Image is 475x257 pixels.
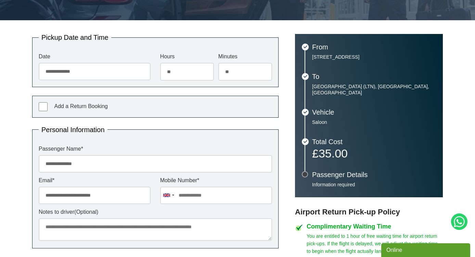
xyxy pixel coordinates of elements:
[295,208,443,217] h3: Airport Return Pick-up Policy
[312,171,436,178] h3: Passenger Details
[319,147,348,160] span: 35.00
[307,223,443,230] h4: Complimentary Waiting Time
[161,187,176,204] div: United Kingdom: +44
[312,73,436,80] h3: To
[312,138,436,145] h3: Total Cost
[312,54,436,60] p: [STREET_ADDRESS]
[39,209,272,215] label: Notes to driver
[312,119,436,125] p: Saloon
[39,126,107,133] legend: Personal Information
[218,54,272,59] label: Minutes
[312,149,436,158] p: £
[39,146,272,152] label: Passenger Name
[160,54,214,59] label: Hours
[312,44,436,50] h3: From
[381,242,472,257] iframe: chat widget
[39,102,48,111] input: Add a Return Booking
[74,209,98,215] span: (Optional)
[312,83,436,96] p: [GEOGRAPHIC_DATA] (LTN), [GEOGRAPHIC_DATA], [GEOGRAPHIC_DATA]
[54,103,108,109] span: Add a Return Booking
[312,109,436,116] h3: Vehicle
[160,178,272,183] label: Mobile Number
[39,178,151,183] label: Email
[307,232,443,255] p: You are entitled to 1 hour of free waiting time for airport return pick-ups. If the flight is del...
[39,34,111,41] legend: Pickup Date and Time
[312,182,436,188] p: Information required
[39,54,151,59] label: Date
